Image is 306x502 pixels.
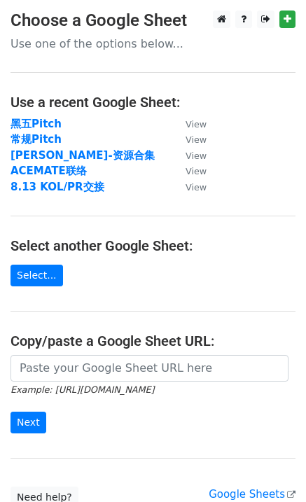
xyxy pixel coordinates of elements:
[11,355,288,382] input: Paste your Google Sheet URL here
[11,36,295,51] p: Use one of the options below...
[172,181,207,193] a: View
[11,181,104,193] a: 8.13 KOL/PR交接
[11,118,62,130] a: 黑五Pitch
[11,165,87,177] a: ACEMATE联络
[11,94,295,111] h4: Use a recent Google Sheet:
[11,11,295,31] h3: Choose a Google Sheet
[11,149,155,162] a: [PERSON_NAME]-资源合集
[172,149,207,162] a: View
[186,134,207,145] small: View
[11,412,46,433] input: Next
[11,384,154,395] small: Example: [URL][DOMAIN_NAME]
[11,133,62,146] a: 常规Pitch
[172,165,207,177] a: View
[186,151,207,161] small: View
[186,166,207,176] small: View
[11,333,295,349] h4: Copy/paste a Google Sheet URL:
[172,118,207,130] a: View
[11,265,63,286] a: Select...
[11,237,295,254] h4: Select another Google Sheet:
[186,182,207,193] small: View
[172,133,207,146] a: View
[186,119,207,130] small: View
[209,488,295,501] a: Google Sheets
